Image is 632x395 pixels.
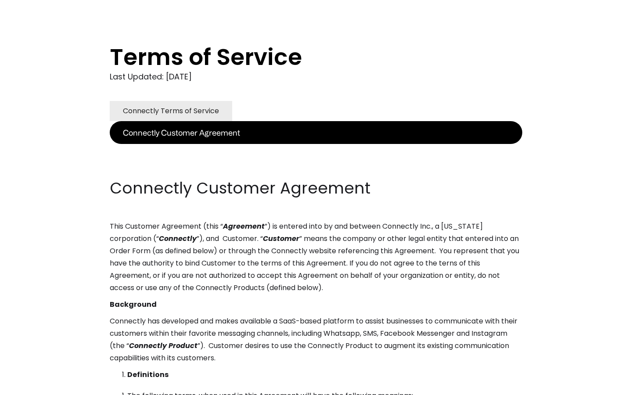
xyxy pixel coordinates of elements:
[123,105,219,117] div: Connectly Terms of Service
[223,221,265,231] em: Agreement
[110,220,522,294] p: This Customer Agreement (this “ ”) is entered into by and between Connectly Inc., a [US_STATE] co...
[110,315,522,364] p: Connectly has developed and makes available a SaaS-based platform to assist businesses to communi...
[263,233,299,244] em: Customer
[129,341,197,351] em: Connectly Product
[110,161,522,173] p: ‍
[110,70,522,83] div: Last Updated: [DATE]
[127,370,169,380] strong: Definitions
[110,144,522,156] p: ‍
[18,380,53,392] ul: Language list
[159,233,197,244] em: Connectly
[123,126,240,139] div: Connectly Customer Agreement
[110,177,522,199] h2: Connectly Customer Agreement
[9,379,53,392] aside: Language selected: English
[110,299,157,309] strong: Background
[110,44,487,70] h1: Terms of Service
